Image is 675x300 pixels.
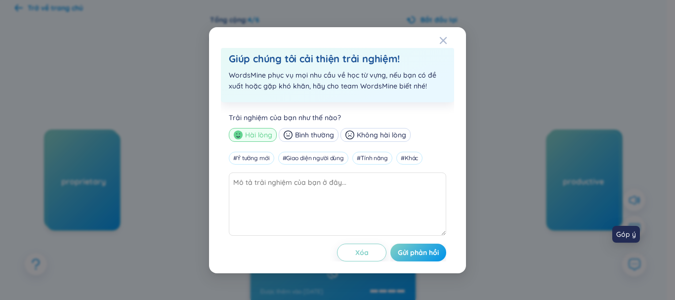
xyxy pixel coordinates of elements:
span: Hài lòng [245,129,272,140]
button: Close [439,27,466,54]
h1: Giúp chúng tôi cải thiện trải nghiệm! [229,52,446,66]
div: # Ý tưởng mới [229,152,274,165]
div: # Khác [396,152,422,165]
button: Gửi phản hồi [390,244,446,261]
div: Góp ý [612,226,640,243]
div: # Giao diện người dùng [278,152,349,165]
button: Xóa [337,244,386,261]
div: # Tính năng [352,152,392,165]
span: Xóa [355,248,369,257]
p: WordsMine phục vụ mọi nhu cầu về học từ vựng, nếu bạn có đề xuất hoặc gặp khó khăn, hãy cho team ... [229,70,446,91]
div: Trải nghiệm của bạn như thế nào? [229,112,446,123]
span: Bình thường [295,129,334,140]
span: Gửi phản hồi [398,248,439,257]
span: Không hài lòng [357,129,406,140]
